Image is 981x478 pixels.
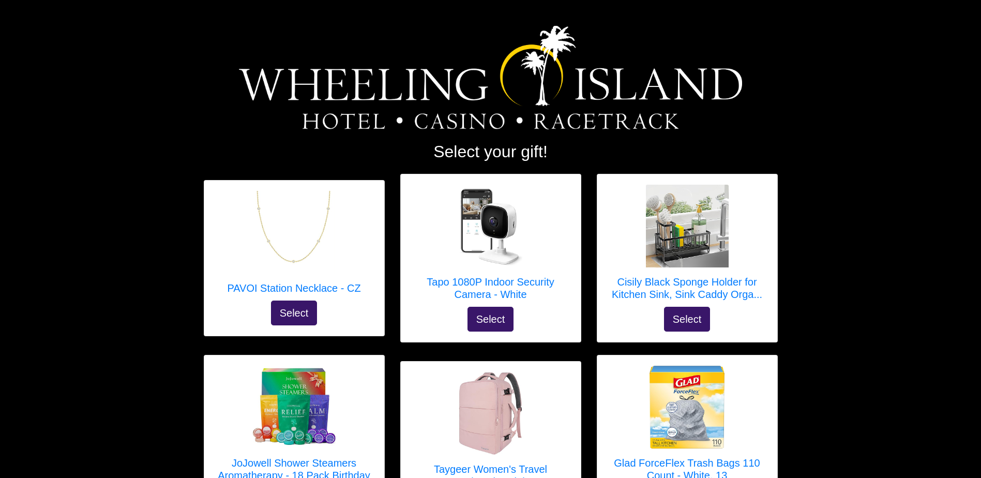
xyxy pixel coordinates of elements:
a: PAVOI Station Necklace - CZ PAVOI Station Necklace - CZ [227,191,360,301]
h2: Select your gift! [204,142,778,161]
img: Logo [239,26,742,129]
h5: Tapo 1080P Indoor Security Camera - White [411,276,570,301]
img: JoJowell Shower Steamers Aromatherapy - 18 Pack Birthday Gifts for Women, Organic Essential Oils,... [253,366,336,449]
button: Select [664,307,711,332]
a: Cisily Black Sponge Holder for Kitchen Sink, Sink Caddy Organizer with High Brush Holder, Kitchen... [608,185,767,307]
h5: PAVOI Station Necklace - CZ [227,282,360,294]
img: Taygeer Women's Travel Backpack - Pink [449,372,532,455]
img: Cisily Black Sponge Holder for Kitchen Sink, Sink Caddy Organizer with High Brush Holder, Kitchen... [646,185,729,267]
img: Glad ForceFlex Trash Bags 110 Count - White, 13 Gallon [646,366,729,449]
img: Tapo 1080P Indoor Security Camera - White [449,185,532,267]
button: Select [271,301,318,325]
button: Select [467,307,514,332]
img: PAVOI Station Necklace - CZ [252,191,335,274]
a: Tapo 1080P Indoor Security Camera - White Tapo 1080P Indoor Security Camera - White [411,185,570,307]
h5: Cisily Black Sponge Holder for Kitchen Sink, Sink Caddy Orga... [608,276,767,301]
